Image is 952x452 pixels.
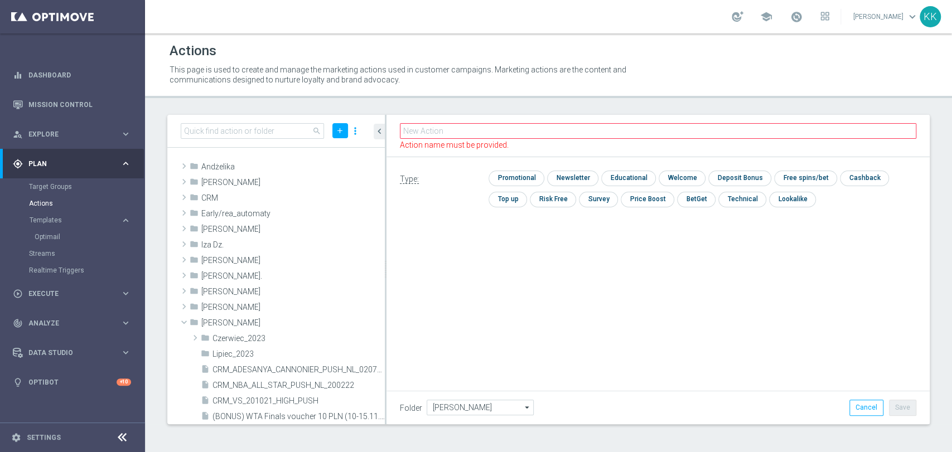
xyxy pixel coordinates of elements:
[170,65,669,85] p: This page is used to create and manage the marketing actions used in customer campaigns. Marketin...
[201,225,385,234] span: El&#x17C;bieta S.
[28,131,120,138] span: Explore
[120,158,131,169] i: keyboard_arrow_right
[29,182,116,191] a: Target Groups
[336,127,344,135] i: add
[400,140,509,149] span: Action name must be provided.
[201,256,385,265] span: Justyna B.
[400,123,916,139] input: New Action
[13,348,120,358] div: Data Studio
[400,174,419,184] span: Type:
[201,271,385,281] span: Kamil Ku.
[13,129,23,139] i: person_search
[28,60,131,90] a: Dashboard
[190,193,199,206] i: folder
[120,129,131,139] i: keyboard_arrow_right
[889,400,916,415] button: Save
[28,349,120,356] span: Data Studio
[212,381,385,390] span: CRM_NBA_ALL_STAR_PUSH_NL_200222
[29,249,116,258] a: Streams
[120,288,131,299] i: keyboard_arrow_right
[29,199,116,208] a: Actions
[852,8,920,25] a: [PERSON_NAME]keyboard_arrow_down
[190,177,199,190] i: folder
[35,229,144,245] div: Optimail
[30,217,109,223] span: Templates
[332,123,348,138] button: add
[13,60,131,90] div: Dashboard
[201,209,385,218] span: Early/rea_automaty
[29,195,144,212] div: Actions
[212,412,385,421] span: (BONUS) WTA Finals voucher 10 PLN (10-15.11.21)
[12,71,132,80] button: equalizer Dashboard
[13,289,120,299] div: Execute
[201,193,385,203] span: CRM
[201,240,385,250] span: Iza Dz.
[13,129,120,139] div: Explore
[201,396,210,409] i: insert_drive_file
[190,286,199,299] i: folder
[13,318,23,328] i: track_changes
[35,232,116,241] a: Optimail
[212,365,385,375] span: CRM_ADESANYA_CANNONIER_PUSH_NL_020722
[30,217,120,223] div: Templates
[29,262,144,279] div: Realtime Triggers
[120,318,131,328] i: keyboard_arrow_right
[190,302,199,315] i: folder
[12,289,132,298] button: play_circle_outline Execute keyboard_arrow_right
[29,212,144,245] div: Templates
[170,43,216,59] h1: Actions
[120,215,131,226] i: keyboard_arrow_right
[28,161,120,167] span: Plan
[29,178,144,195] div: Target Groups
[190,224,199,237] i: folder
[117,378,131,386] div: +10
[190,255,199,268] i: folder
[212,334,385,343] span: Czerwiec_2023
[190,162,199,174] i: folder
[212,349,385,359] span: Lipiec_2023
[13,377,23,387] i: lightbulb
[201,303,385,312] span: Kamil R.
[12,378,132,387] button: lightbulb Optibot +10
[120,347,131,358] i: keyboard_arrow_right
[28,320,120,327] span: Analyze
[28,367,117,397] a: Optibot
[12,319,132,328] button: track_changes Analyze keyboard_arrow_right
[181,123,324,139] input: Quick find action or folder
[13,367,131,397] div: Optibot
[29,266,116,275] a: Realtime Triggers
[12,159,132,168] button: gps_fixed Plan keyboard_arrow_right
[312,127,321,135] span: search
[201,287,385,297] span: Kamil N.
[201,380,210,393] i: insert_drive_file
[190,208,199,221] i: folder
[201,162,385,172] span: And&#x17C;elika
[920,6,941,27] div: KK
[190,271,199,284] i: folder
[374,126,385,137] i: chevron_left
[350,123,361,139] i: more_vert
[190,240,199,252] i: folder
[201,333,210,346] i: folder
[12,130,132,139] button: person_search Explore keyboard_arrow_right
[13,159,120,169] div: Plan
[906,11,919,23] span: keyboard_arrow_down
[13,289,23,299] i: play_circle_outline
[849,400,883,415] button: Cancel
[190,318,199,331] i: folder
[11,432,21,443] i: settings
[374,124,385,139] button: chevron_left
[13,90,131,119] div: Mission Control
[201,411,210,424] i: insert_drive_file
[201,178,385,187] span: Antoni L.
[12,100,132,109] div: Mission Control
[12,348,132,357] div: Data Studio keyboard_arrow_right
[29,216,132,225] div: Templates keyboard_arrow_right
[13,318,120,328] div: Analyze
[28,290,120,297] span: Execute
[201,349,210,362] i: folder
